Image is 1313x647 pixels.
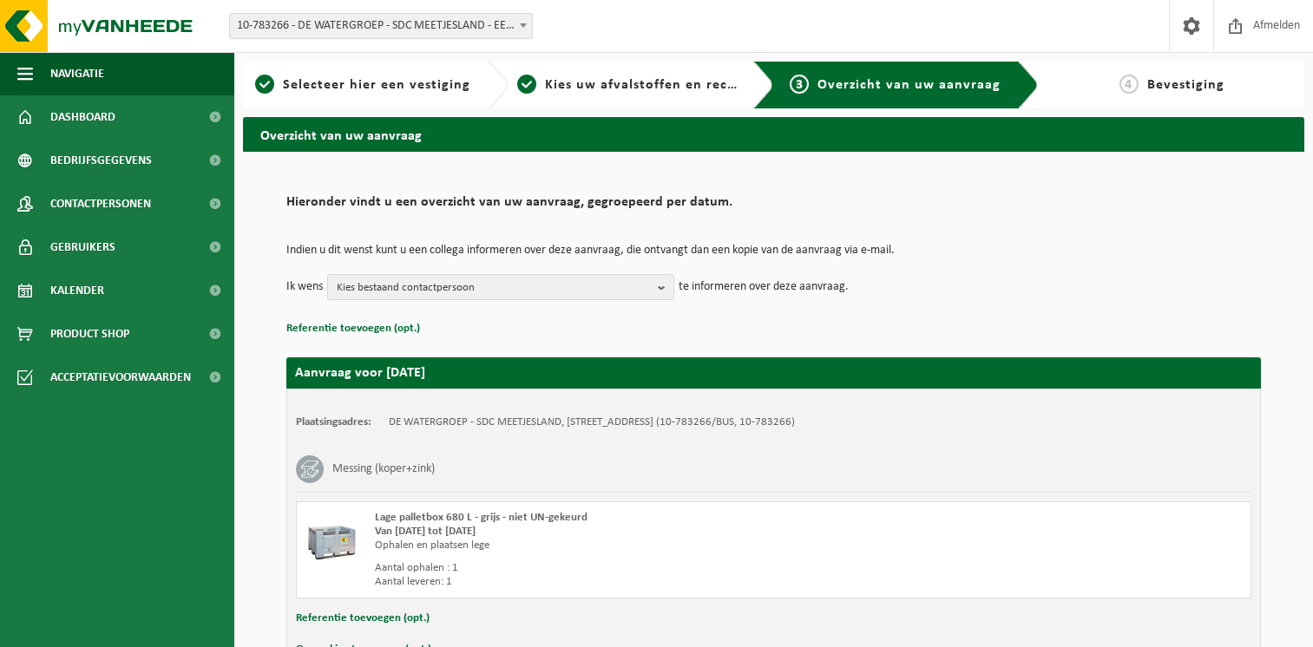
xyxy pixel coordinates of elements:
div: Aantal leveren: 1 [375,575,844,589]
h2: Hieronder vindt u een overzicht van uw aanvraag, gegroepeerd per datum. [286,195,1261,219]
span: Acceptatievoorwaarden [50,356,191,399]
span: Overzicht van uw aanvraag [817,78,1001,92]
span: Navigatie [50,52,104,95]
span: 10-783266 - DE WATERGROEP - SDC MEETJESLAND - EEKLO [230,14,532,38]
div: Aantal ophalen : 1 [375,561,844,575]
span: 1 [255,75,274,94]
button: Kies bestaand contactpersoon [327,274,674,300]
span: Kies uw afvalstoffen en recipiënten [545,78,784,92]
span: Gebruikers [50,225,115,269]
span: 3 [790,75,809,94]
span: Product Shop [50,312,129,356]
p: Ik wens [286,274,323,300]
button: Referentie toevoegen (opt.) [286,317,420,340]
span: Kies bestaand contactpersoon [337,275,651,301]
span: Kalender [50,269,104,312]
td: DE WATERGROEP - SDC MEETJESLAND, [STREET_ADDRESS] (10-783266/BUS, 10-783266) [389,415,795,429]
img: PB-LB-0680-HPE-GY-01.png [305,511,358,563]
div: Ophalen en plaatsen lege [375,539,844,552]
span: 10-783266 - DE WATERGROEP - SDC MEETJESLAND - EEKLO [229,13,533,39]
span: Contactpersonen [50,182,151,225]
button: Referentie toevoegen (opt.) [296,607,430,630]
span: Dashboard [50,95,115,139]
a: 2Kies uw afvalstoffen en recipiënten [517,75,739,95]
a: 1Selecteer hier een vestiging [252,75,474,95]
span: Bedrijfsgegevens [50,139,152,182]
span: 4 [1119,75,1139,94]
strong: Plaatsingsadres: [296,416,371,428]
span: Bevestiging [1147,78,1224,92]
p: te informeren over deze aanvraag. [679,274,849,300]
strong: Van [DATE] tot [DATE] [375,526,476,537]
span: Selecteer hier een vestiging [283,78,470,92]
span: Lage palletbox 680 L - grijs - niet UN-gekeurd [375,512,588,523]
strong: Aanvraag voor [DATE] [295,366,425,380]
h2: Overzicht van uw aanvraag [243,117,1304,151]
span: 2 [517,75,536,94]
p: Indien u dit wenst kunt u een collega informeren over deze aanvraag, die ontvangt dan een kopie v... [286,245,1261,257]
h3: Messing (koper+zink) [332,455,435,483]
